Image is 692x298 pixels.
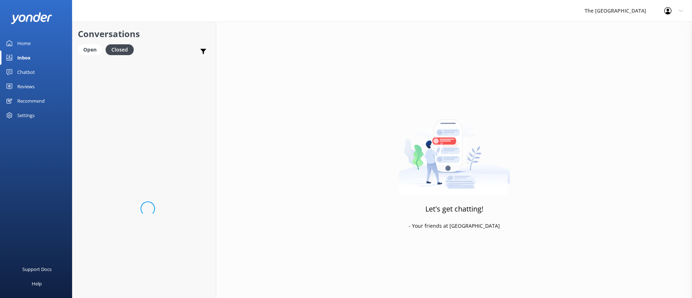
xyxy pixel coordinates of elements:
div: Help [32,276,42,291]
div: Closed [106,44,134,55]
div: Home [17,36,31,50]
img: artwork of a man stealing a conversation from at giant smartphone [399,104,510,194]
a: Open [78,45,106,53]
div: Reviews [17,79,35,94]
img: yonder-white-logo.png [11,12,52,24]
h2: Conversations [78,27,210,41]
div: Recommend [17,94,45,108]
div: Open [78,44,102,55]
div: Inbox [17,50,31,65]
div: Support Docs [22,262,52,276]
p: - Your friends at [GEOGRAPHIC_DATA] [409,222,500,230]
div: Settings [17,108,35,123]
h3: Let's get chatting! [425,203,483,215]
div: Chatbot [17,65,35,79]
a: Closed [106,45,137,53]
